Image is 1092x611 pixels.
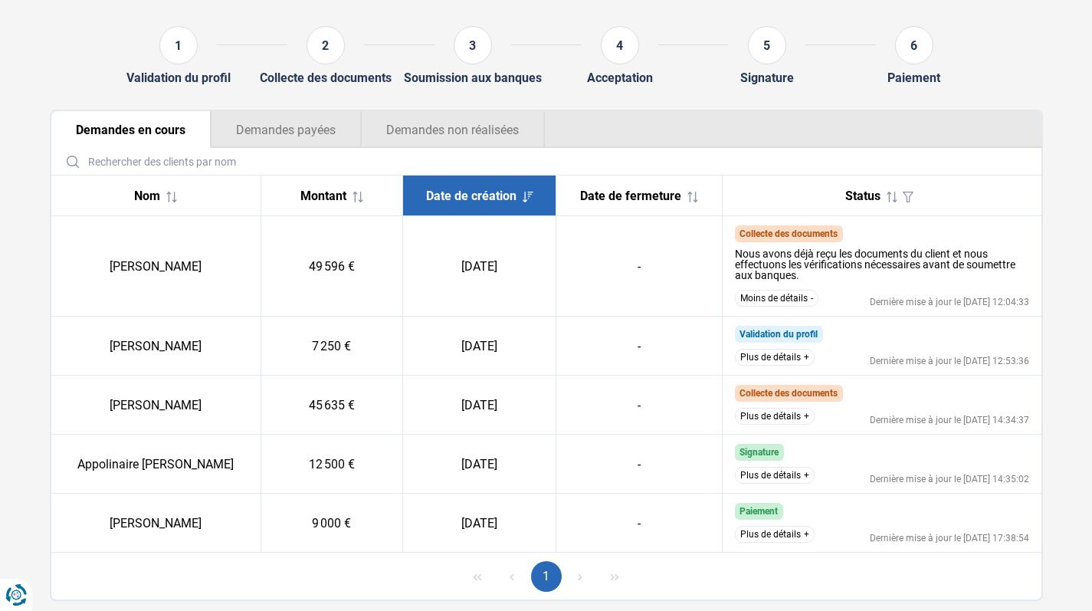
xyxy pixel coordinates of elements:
span: Signature [739,447,779,458]
span: Collecte des documents [739,388,838,399]
td: 12 500 € [261,435,402,494]
div: Nous avons déjà reçu les documents du client et nous effectuons les vérifications nécessaires ava... [735,248,1029,281]
button: Demandes payées [211,111,361,148]
button: Page 1 [531,561,562,592]
div: 5 [748,26,786,64]
button: Last Page [599,561,630,592]
span: Status [845,189,880,203]
td: - [556,376,723,435]
td: - [556,216,723,317]
div: 3 [454,26,492,64]
div: Dernière mise à jour le [DATE] 14:34:37 [870,416,1029,425]
div: Dernière mise à jour le [DATE] 14:35:02 [870,475,1029,484]
td: 45 635 € [261,376,402,435]
div: Validation du profil [126,71,231,85]
td: [PERSON_NAME] [51,317,261,376]
div: 4 [601,26,639,64]
button: Demandes en cours [51,111,211,148]
div: Soumission aux banques [404,71,542,85]
td: - [556,494,723,553]
span: Date de création [426,189,516,203]
div: 1 [159,26,198,64]
div: Paiement [887,71,940,85]
div: Signature [740,71,794,85]
td: 7 250 € [261,317,402,376]
td: - [556,435,723,494]
div: Acceptation [587,71,653,85]
button: Next Page [565,561,595,592]
div: Dernière mise à jour le [DATE] 17:38:54 [870,534,1029,543]
td: 49 596 € [261,216,402,317]
td: [PERSON_NAME] [51,376,261,435]
input: Rechercher des clients par nom [57,148,1035,175]
td: - [556,317,723,376]
td: [DATE] [403,376,556,435]
td: [PERSON_NAME] [51,494,261,553]
span: Collecte des documents [739,228,838,239]
td: [PERSON_NAME] [51,216,261,317]
td: [DATE] [403,216,556,317]
div: 6 [895,26,933,64]
button: Plus de détails [735,467,815,484]
td: [DATE] [403,494,556,553]
td: Appolinaire [PERSON_NAME] [51,435,261,494]
div: Collecte des documents [260,71,392,85]
button: First Page [462,561,493,592]
button: Moins de détails [735,290,818,307]
td: 9 000 € [261,494,402,553]
span: Validation du profil [739,329,818,340]
button: Demandes non réalisées [361,111,545,148]
span: Montant [300,189,346,203]
td: [DATE] [403,435,556,494]
span: Nom [134,189,160,203]
span: Paiement [739,506,778,517]
button: Plus de détails [735,349,815,366]
button: Plus de détails [735,526,815,543]
div: 2 [307,26,345,64]
div: Dernière mise à jour le [DATE] 12:53:36 [870,356,1029,366]
button: Previous Page [497,561,527,592]
span: Date de fermeture [580,189,681,203]
button: Plus de détails [735,408,815,425]
div: Dernière mise à jour le [DATE] 12:04:33 [870,297,1029,307]
td: [DATE] [403,317,556,376]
